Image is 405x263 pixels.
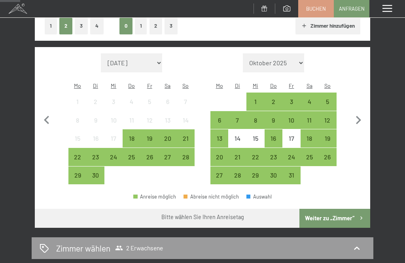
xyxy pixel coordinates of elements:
[150,18,163,34] button: 2
[265,93,283,111] div: Thu Oct 02 2025
[87,111,105,129] div: Anreise nicht möglich
[123,148,141,166] div: Anreise möglich
[301,117,318,134] div: 11
[159,98,176,115] div: 6
[318,129,337,148] div: Sun Oct 19 2025
[282,129,301,148] div: Anreise nicht möglich
[140,111,159,129] div: Anreise nicht möglich
[87,167,105,185] div: Tue Sep 30 2025
[301,148,319,166] div: Anreise möglich
[165,82,170,89] abbr: Samstag
[159,148,177,166] div: Sat Sep 27 2025
[301,154,318,170] div: 25
[68,167,87,185] div: Mon Sep 29 2025
[247,117,264,134] div: 8
[140,111,159,129] div: Fri Sep 12 2025
[87,167,105,185] div: Anreise möglich
[104,111,123,129] div: Wed Sep 10 2025
[210,167,229,185] div: Anreise möglich
[306,5,326,12] span: Buchen
[140,93,159,111] div: Fri Sep 05 2025
[123,93,141,111] div: Anreise nicht möglich
[301,148,319,166] div: Sat Oct 25 2025
[159,111,177,129] div: Sat Sep 13 2025
[87,98,104,115] div: 2
[318,111,337,129] div: Sun Oct 12 2025
[123,111,141,129] div: Anreise nicht möglich
[228,167,246,185] div: Anreise möglich
[177,129,195,148] div: Sun Sep 21 2025
[301,135,318,152] div: 18
[228,167,246,185] div: Tue Oct 28 2025
[229,117,246,134] div: 7
[128,82,135,89] abbr: Donnerstag
[68,167,87,185] div: Anreise möglich
[282,167,301,185] div: Anreise möglich
[265,154,282,170] div: 23
[159,135,176,152] div: 20
[216,82,223,89] abbr: Montag
[319,98,336,115] div: 5
[87,111,105,129] div: Tue Sep 09 2025
[283,154,300,170] div: 24
[265,111,283,129] div: Anreise möglich
[318,148,337,166] div: Sun Oct 26 2025
[247,135,264,152] div: 15
[90,18,104,34] button: 4
[246,194,272,199] div: Auswahl
[177,129,195,148] div: Anreise möglich
[140,129,159,148] div: Anreise möglich
[105,135,122,152] div: 17
[318,111,337,129] div: Anreise möglich
[159,93,177,111] div: Anreise nicht möglich
[289,82,294,89] abbr: Freitag
[133,194,176,199] div: Anreise möglich
[299,209,370,228] button: Weiter zu „Zimmer“
[282,148,301,166] div: Anreise möglich
[105,154,122,170] div: 24
[178,117,194,134] div: 14
[228,148,246,166] div: Anreise möglich
[87,117,104,134] div: 9
[159,154,176,170] div: 27
[104,93,123,111] div: Anreise nicht möglich
[318,93,337,111] div: Sun Oct 05 2025
[318,93,337,111] div: Anreise möglich
[282,129,301,148] div: Fri Oct 17 2025
[87,148,105,166] div: Tue Sep 23 2025
[87,129,105,148] div: Anreise nicht möglich
[141,98,158,115] div: 5
[210,167,229,185] div: Mon Oct 27 2025
[123,117,140,134] div: 11
[282,93,301,111] div: Anreise möglich
[282,167,301,185] div: Fri Oct 31 2025
[123,111,141,129] div: Thu Sep 11 2025
[178,154,194,170] div: 28
[87,172,104,189] div: 30
[59,18,72,34] button: 2
[147,82,152,89] abbr: Freitag
[282,93,301,111] div: Fri Oct 03 2025
[253,82,258,89] abbr: Mittwoch
[177,93,195,111] div: Anreise nicht möglich
[318,148,337,166] div: Anreise möglich
[69,172,86,189] div: 29
[246,148,265,166] div: Anreise möglich
[265,135,282,152] div: 16
[184,194,239,199] div: Abreise nicht möglich
[123,135,140,152] div: 18
[56,242,110,254] h2: Zimmer wählen
[228,148,246,166] div: Tue Oct 21 2025
[301,93,319,111] div: Anreise möglich
[295,17,360,34] button: Zimmer hinzufügen
[283,135,300,152] div: 17
[301,111,319,129] div: Sat Oct 11 2025
[141,135,158,152] div: 19
[68,148,87,166] div: Mon Sep 22 2025
[178,135,194,152] div: 21
[68,129,87,148] div: Mon Sep 15 2025
[123,93,141,111] div: Thu Sep 04 2025
[228,111,246,129] div: Tue Oct 07 2025
[301,129,319,148] div: Anreise möglich
[265,111,283,129] div: Thu Oct 09 2025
